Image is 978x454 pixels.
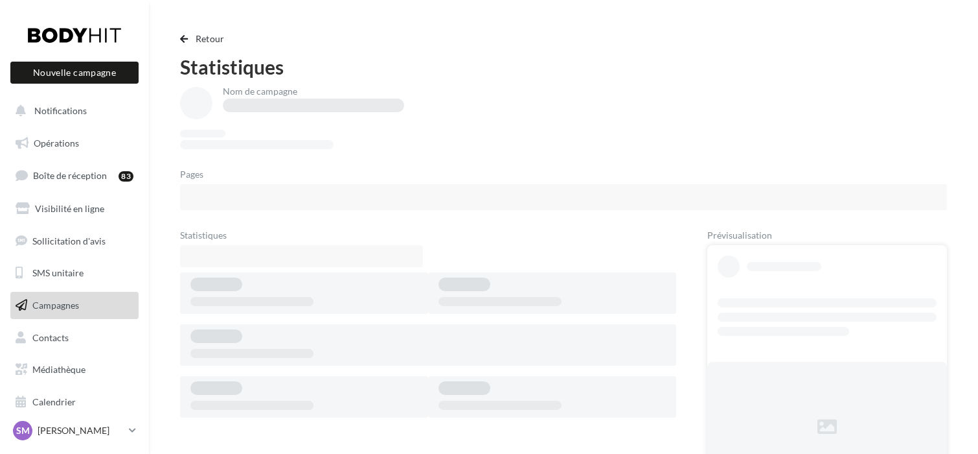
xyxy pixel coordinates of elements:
span: Médiathèque [32,364,85,375]
a: Boîte de réception83 [8,161,141,189]
a: Opérations [8,130,141,157]
span: Retour [196,33,225,44]
a: SM [PERSON_NAME] [10,418,139,443]
a: Sollicitation d'avis [8,228,141,255]
span: Visibilité en ligne [35,203,104,214]
p: [PERSON_NAME] [38,424,124,437]
a: Calendrier [8,388,141,416]
a: SMS unitaire [8,259,141,287]
button: Notifications [8,97,136,125]
div: Statistiques [180,231,666,240]
div: Nom de campagne [223,87,404,96]
div: Statistiques [180,57,947,77]
a: Campagnes [8,292,141,319]
span: Sollicitation d'avis [32,235,106,246]
a: Médiathèque [8,356,141,383]
a: Visibilité en ligne [8,195,141,222]
button: Nouvelle campagne [10,62,139,84]
div: Prévisualisation [707,231,947,240]
a: Contacts [8,324,141,352]
span: Boîte de réception [33,170,107,181]
span: Notifications [34,105,87,116]
span: SMS unitaire [32,267,84,278]
span: Contacts [32,332,69,343]
span: Calendrier [32,396,76,407]
div: Pages [180,170,947,179]
span: Campagnes [32,300,79,311]
span: SM [16,424,30,437]
button: Retour [180,31,230,47]
div: 83 [119,171,133,182]
span: Opérations [34,137,79,149]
